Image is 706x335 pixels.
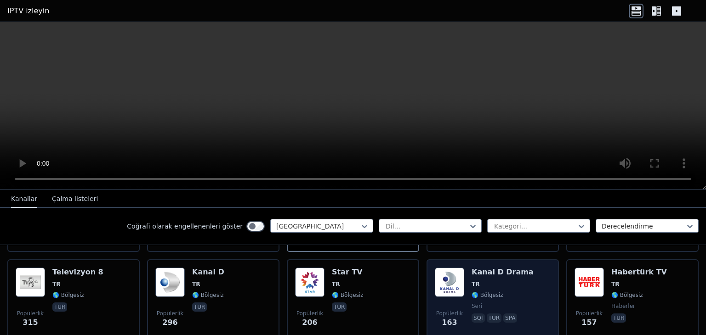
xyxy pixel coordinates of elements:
[162,318,177,327] font: 296
[472,303,482,309] font: seri
[7,6,49,15] font: IPTV izleyin
[435,268,464,297] img: Kanal D Drama
[16,268,45,297] img: TV 8
[52,190,98,208] button: Çalma listeleri
[155,268,185,297] img: Kanal D
[334,304,345,310] font: tur
[332,292,364,298] font: 🌎 Bölgesiz
[611,281,619,287] font: TR
[472,281,479,287] font: TR
[295,268,325,297] img: Star TV
[52,281,60,287] font: TR
[575,268,604,297] img: Haberturk TV
[472,268,534,276] font: Kanal D Drama
[192,281,200,287] font: TR
[473,315,483,321] font: sqi
[505,315,515,321] font: spa
[576,310,603,317] font: Popülerlik
[52,292,84,298] font: 🌎 Bölgesiz
[442,318,457,327] font: 163
[611,268,667,276] font: Habertürk TV
[17,310,44,317] font: Popülerlik
[613,315,624,321] font: tur
[489,315,500,321] font: tur
[332,268,363,276] font: Star TV
[11,190,37,208] button: Kanallar
[157,310,184,317] font: Popülerlik
[11,195,37,202] font: Kanallar
[192,292,224,298] font: 🌎 Bölgesiz
[436,310,463,317] font: Popülerlik
[296,310,324,317] font: Popülerlik
[302,318,317,327] font: 206
[52,268,103,276] font: Televizyon 8
[52,195,98,202] font: Çalma listeleri
[194,304,205,310] font: tur
[581,318,597,327] font: 157
[611,303,635,309] font: haberler
[54,304,65,310] font: tur
[332,281,340,287] font: TR
[611,292,643,298] font: 🌎 Bölgesiz
[7,6,49,17] a: IPTV izleyin
[192,268,224,276] font: Kanal D
[127,223,243,230] font: Coğrafi olarak engellenenleri göster
[23,318,38,327] font: 315
[472,292,503,298] font: 🌎 Bölgesiz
